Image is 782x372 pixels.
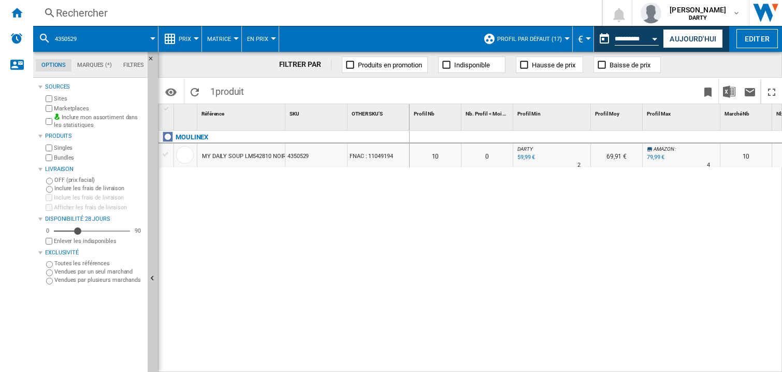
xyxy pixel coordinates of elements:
input: Afficher les frais de livraison [46,238,52,245]
span: En Prix [247,36,268,42]
span: DARTY [517,146,533,152]
div: Sort None [464,104,513,120]
label: Afficher les frais de livraison [54,204,143,211]
div: 10 [410,144,461,167]
input: Toutes les références [46,261,53,268]
span: Baisse de prix [610,61,650,69]
div: Profil Max Sort None [645,104,720,120]
div: Mise à jour : lundi 26 août 2024 23:00 [516,152,535,163]
input: Inclure les frais de livraison [46,186,53,193]
input: Inclure mon assortiment dans les statistiques [46,115,52,128]
div: Matrice [207,26,236,52]
div: 4350529 [38,26,153,52]
label: Bundles [54,154,143,162]
button: € [578,26,588,52]
div: Livraison [45,165,143,174]
label: Singles [54,144,143,152]
span: Profil Max [647,111,671,117]
input: Vendues par un seul marchand [46,269,53,276]
div: 10 [720,144,772,167]
div: Profil Nb Sort None [412,104,461,120]
div: Sort None [199,104,285,120]
div: Délai de livraison : 2 jours [577,160,581,170]
span: OTHER SKU'S [352,111,383,117]
button: Recharger [184,79,205,104]
label: Sites [54,95,143,103]
button: Baisse de prix [593,56,661,73]
img: excel-24x24.png [723,85,735,98]
button: Options [161,82,181,101]
button: Editer [736,29,778,48]
div: Sources [45,83,143,91]
input: Vendues par plusieurs marchands [46,278,53,284]
label: Inclure les frais de livraison [54,194,143,202]
div: Nb. Profil < Moi Sort None [464,104,513,120]
label: Enlever les indisponibles [54,237,143,245]
div: Profil par défaut (17) [483,26,567,52]
span: € [578,34,583,45]
div: Sort None [722,104,772,120]
input: Singles [46,145,52,151]
span: : [675,146,676,152]
span: Matrice [207,36,231,42]
md-tab-item: Options [36,59,71,71]
button: Plein écran [761,79,782,104]
div: Sort None [645,104,720,120]
div: 0 [44,227,52,235]
span: SKU [289,111,299,117]
input: Bundles [46,154,52,161]
label: OFF (prix facial) [54,176,143,184]
div: 4350529 [285,144,347,167]
label: Vendues par plusieurs marchands [54,276,143,284]
div: 69,91 € [591,144,642,167]
div: Mise à jour : lundi 26 août 2024 23:00 [645,152,664,163]
button: Indisponible [438,56,505,73]
button: Hausse de prix [516,56,583,73]
div: En Prix [247,26,273,52]
span: produit [215,86,244,97]
span: Marché Nb [725,111,749,117]
span: 4350529 [55,36,77,42]
md-tab-item: Marques (*) [71,59,118,71]
span: Prix [179,36,191,42]
div: Prix [164,26,196,52]
button: Profil par défaut (17) [497,26,567,52]
div: Marché Nb Sort None [722,104,772,120]
button: Masquer [148,52,160,70]
span: Profil Nb [414,111,435,117]
b: DARTY [689,15,707,21]
input: Marketplaces [46,105,52,112]
label: Inclure les frais de livraison [54,184,143,192]
div: MY DAILY SOUP LM542810 NOIR INOX [202,145,301,168]
div: Disponibilité 28 Jours [45,215,143,223]
div: Sort None [176,104,197,120]
button: Télécharger au format Excel [719,79,740,104]
button: Envoyer ce rapport par email [740,79,760,104]
div: Délai de livraison : 4 jours [707,160,710,170]
button: 4350529 [55,26,87,52]
div: Sort None [515,104,590,120]
div: FILTRER PAR [279,60,332,70]
div: Cliquez pour filtrer sur cette marque [176,131,208,144]
label: Toutes les références [54,260,143,267]
span: [PERSON_NAME] [670,5,726,15]
div: SKU Sort None [287,104,347,120]
img: profile.jpg [641,3,661,23]
span: Produits en promotion [358,61,422,69]
div: Profil Min Sort None [515,104,590,120]
input: Sites [46,95,52,102]
label: Inclure mon assortiment dans les statistiques [54,113,143,130]
div: Ce rapport est basé sur une date antérieure à celle d'aujourd'hui. [594,26,661,52]
md-tab-item: Filtres [118,59,150,71]
div: Sort None [412,104,461,120]
span: Profil par défaut (17) [497,36,562,42]
div: FNAC : 11049194 [347,144,409,167]
input: Inclure les frais de livraison [46,194,52,201]
button: md-calendar [594,28,615,49]
span: Référence [201,111,224,117]
md-menu: Currency [573,26,594,52]
span: Hausse de prix [532,61,575,69]
div: 0 [461,144,513,167]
